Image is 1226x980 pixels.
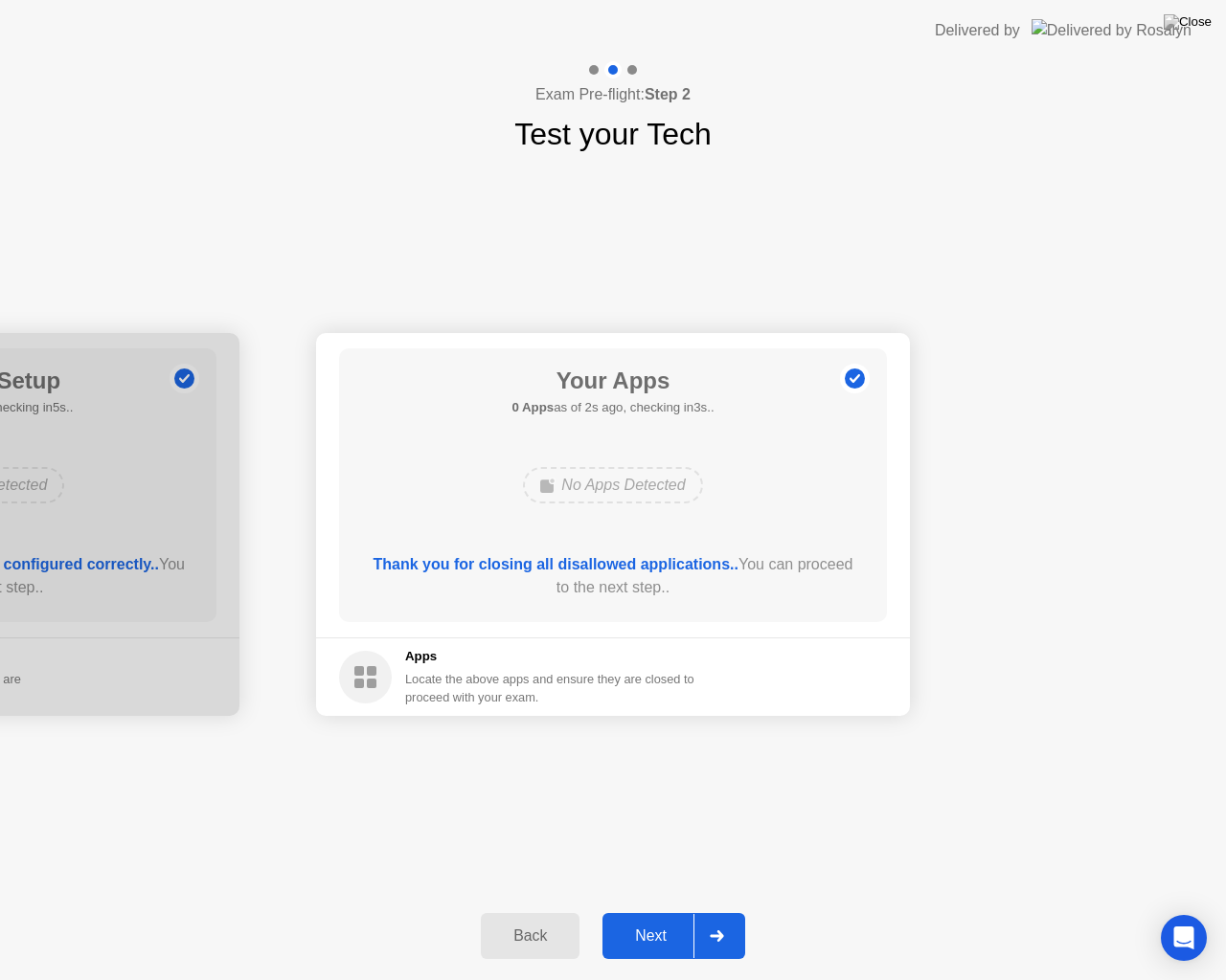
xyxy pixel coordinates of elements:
[608,927,693,945] div: Next
[1032,19,1192,41] img: Delivered by Rosalyn
[1164,14,1212,30] img: Close
[602,913,745,959] button: Next
[511,400,554,414] b: 0 Apps
[487,927,574,945] div: Back
[405,647,695,666] h5: Apps
[405,670,695,706] div: Locate the above apps and ensure they are closed to proceed with your exam.
[645,86,691,102] b: Step 2
[523,467,702,503] div: No Apps Detected
[511,398,714,417] h5: as of 2s ago, checking in3s..
[511,364,714,398] h1: Your Apps
[935,19,1020,42] div: Delivered by
[481,913,579,959] button: Back
[374,556,738,572] b: Thank you for closing all disallowed applications..
[1161,915,1207,961] div: Open Intercom Messenger
[367,553,860,599] div: You can proceed to the next step..
[535,83,691,106] h4: Exam Pre-flight:
[514,111,712,157] h1: Test your Tech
